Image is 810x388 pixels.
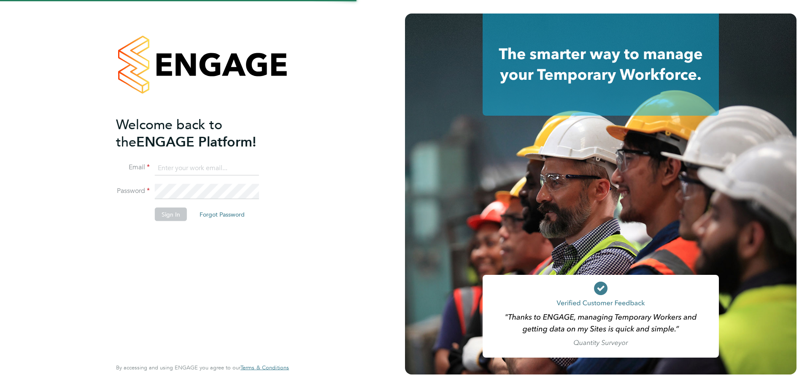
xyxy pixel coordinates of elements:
span: By accessing and using ENGAGE you agree to our [116,364,289,371]
label: Password [116,187,150,195]
h2: ENGAGE Platform! [116,116,281,150]
input: Enter your work email... [155,160,259,176]
label: Email [116,163,150,172]
button: Sign In [155,208,187,221]
span: Welcome back to the [116,116,222,150]
button: Forgot Password [193,208,251,221]
a: Terms & Conditions [240,364,289,371]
